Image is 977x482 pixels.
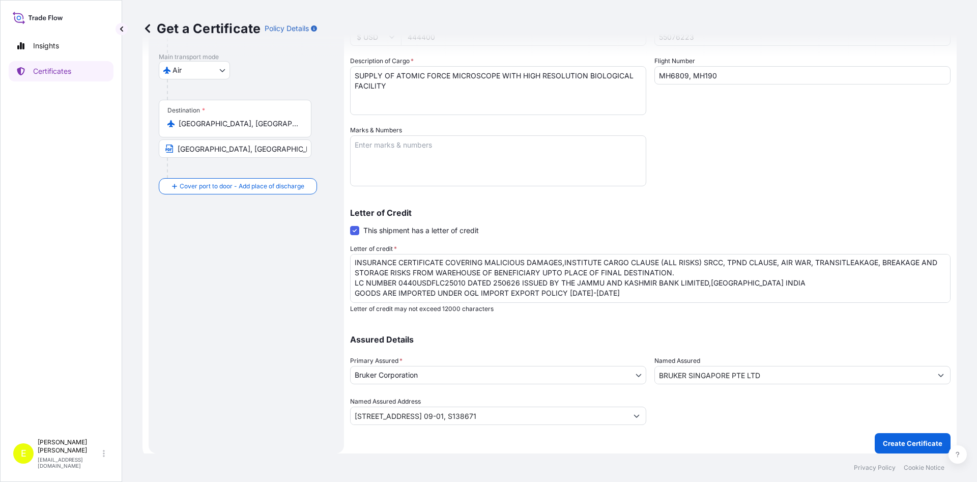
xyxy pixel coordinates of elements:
div: Destination [167,106,205,115]
button: Create Certificate [875,433,951,453]
input: Assured Name [655,366,932,384]
label: Marks & Numbers [350,125,402,135]
button: Show suggestions [627,407,646,425]
label: Flight Number [654,56,695,66]
input: Named Assured Address [351,407,627,425]
button: Bruker Corporation [350,366,646,384]
span: E [21,448,26,459]
span: Bruker Corporation [355,370,418,380]
span: Primary Assured [350,356,403,366]
p: Get a Certificate [142,20,261,37]
label: Description of Cargo [350,56,414,66]
input: Destination [179,119,299,129]
a: Cookie Notice [904,464,944,472]
p: [PERSON_NAME] [PERSON_NAME] [38,438,101,455]
input: Text to appear on certificate [159,139,311,158]
label: Letter of credit [350,244,397,254]
span: This shipment has a letter of credit [363,225,479,236]
p: Letter of credit may not exceed 12000 characters [350,305,951,313]
p: Create Certificate [883,438,942,448]
label: Named Assured [654,356,700,366]
p: Assured Details [350,335,951,344]
p: Insights [33,41,59,51]
p: [EMAIL_ADDRESS][DOMAIN_NAME] [38,457,101,469]
button: Show suggestions [932,366,950,384]
p: Policy Details [265,23,309,34]
span: Cover port to door - Add place of discharge [180,181,304,191]
button: Select transport [159,61,230,79]
a: Privacy Policy [854,464,896,472]
a: Certificates [9,61,113,81]
a: Insights [9,36,113,56]
p: Letter of Credit [350,209,951,217]
label: Named Assured Address [350,396,421,407]
input: Enter name [654,66,951,84]
p: Main transport mode [159,53,334,61]
button: Cover port to door - Add place of discharge [159,178,317,194]
p: Certificates [33,66,71,76]
span: Air [173,65,182,75]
